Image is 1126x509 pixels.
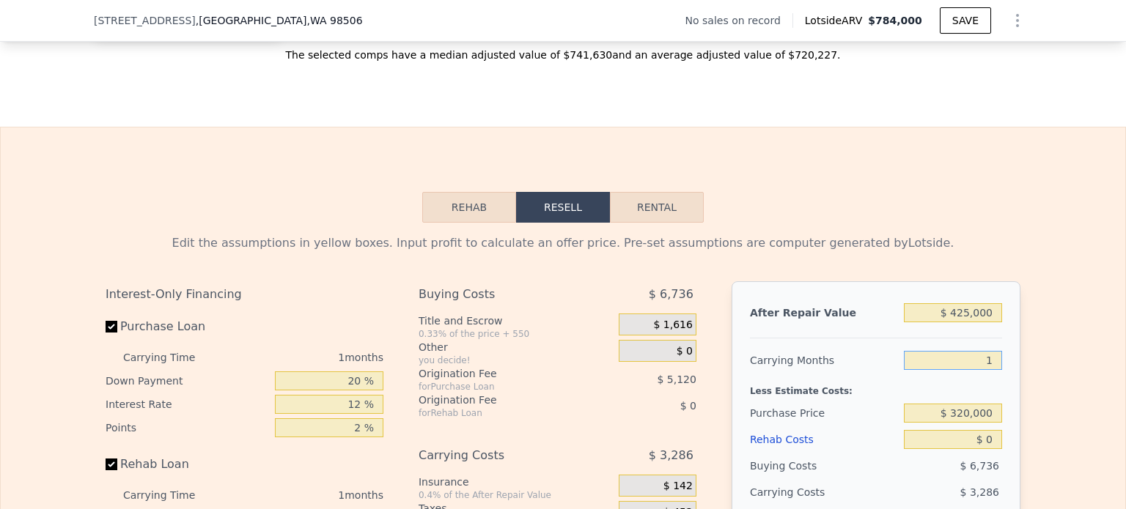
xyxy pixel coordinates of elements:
[750,400,898,426] div: Purchase Price
[419,281,582,308] div: Buying Costs
[960,486,999,498] span: $ 3,286
[653,319,692,332] span: $ 1,616
[750,374,1002,400] div: Less Estimate Costs:
[106,393,269,416] div: Interest Rate
[516,192,610,223] button: Resell
[663,480,693,493] span: $ 142
[106,369,269,393] div: Down Payment
[106,458,117,470] input: Rehab Loan
[805,13,868,28] span: Lotside ARV
[419,489,613,501] div: 0.4% of the After Repair Value
[419,354,613,366] div: you decide!
[419,366,582,381] div: Origination Fee
[106,281,383,308] div: Interest-Only Financing
[419,442,582,469] div: Carrying Costs
[306,15,362,26] span: , WA 98506
[750,426,898,453] div: Rehab Costs
[868,15,922,26] span: $784,000
[1003,6,1032,35] button: Show Options
[94,36,1032,62] div: The selected comps have a median adjusted value of $741,630 and an average adjusted value of $720...
[610,192,704,223] button: Rental
[677,345,693,358] span: $ 0
[94,13,196,28] span: [STREET_ADDRESS]
[419,393,582,407] div: Origination Fee
[680,400,696,412] span: $ 0
[106,313,269,340] label: Purchase Loan
[960,460,999,472] span: $ 6,736
[419,340,613,354] div: Other
[123,346,218,369] div: Carrying Time
[422,192,516,223] button: Rehab
[649,442,693,469] span: $ 3,286
[657,374,696,385] span: $ 5,120
[106,234,1020,252] div: Edit the assumptions in yellow boxes. Input profit to calculate an offer price. Pre-set assumptio...
[106,451,269,478] label: Rehab Loan
[750,300,898,326] div: After Repair Value
[419,328,613,340] div: 0.33% of the price + 550
[123,483,218,507] div: Carrying Time
[419,381,582,393] div: for Purchase Loan
[419,313,613,328] div: Title and Escrow
[196,13,363,28] span: , [GEOGRAPHIC_DATA]
[419,475,613,489] div: Insurance
[750,479,842,505] div: Carrying Costs
[224,346,383,369] div: 1 months
[940,7,991,34] button: SAVE
[750,453,898,479] div: Buying Costs
[750,347,898,374] div: Carrying Months
[685,13,792,28] div: No sales on record
[106,321,117,332] input: Purchase Loan
[106,416,269,439] div: Points
[649,281,693,308] span: $ 6,736
[419,407,582,419] div: for Rehab Loan
[224,483,383,507] div: 1 months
